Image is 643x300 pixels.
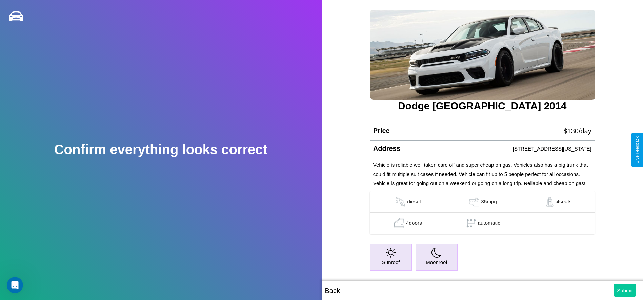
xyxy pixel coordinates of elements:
[478,218,500,228] p: automatic
[406,218,422,228] p: 4 doors
[543,197,557,207] img: gas
[513,144,591,153] p: [STREET_ADDRESS][US_STATE]
[370,100,595,112] h3: Dodge [GEOGRAPHIC_DATA] 2014
[373,160,591,188] p: Vehicle is reliable well taken care off and super cheap on gas. Vehicles also has a big trunk tha...
[325,284,340,297] p: Back
[407,197,421,207] p: diesel
[426,258,447,267] p: Moonroof
[394,197,407,207] img: gas
[614,284,636,297] button: Submit
[481,197,497,207] p: 35 mpg
[373,145,400,153] h4: Address
[467,197,481,207] img: gas
[370,191,595,234] table: simple table
[635,136,640,164] div: Give Feedback
[54,142,267,157] h2: Confirm everything looks correct
[7,277,23,293] iframe: Intercom live chat
[393,218,406,228] img: gas
[373,127,390,135] h4: Price
[563,125,591,137] p: $ 130 /day
[382,258,400,267] p: Sunroof
[557,197,572,207] p: 4 seats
